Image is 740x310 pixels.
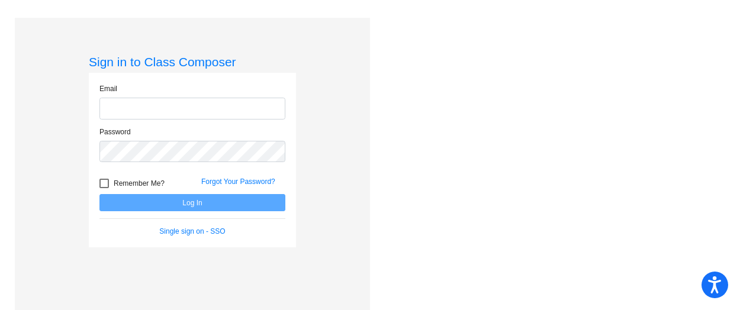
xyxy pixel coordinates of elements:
[89,54,296,69] h3: Sign in to Class Composer
[99,194,285,211] button: Log In
[99,127,131,137] label: Password
[114,176,165,190] span: Remember Me?
[201,177,275,186] a: Forgot Your Password?
[99,83,117,94] label: Email
[159,227,225,235] a: Single sign on - SSO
